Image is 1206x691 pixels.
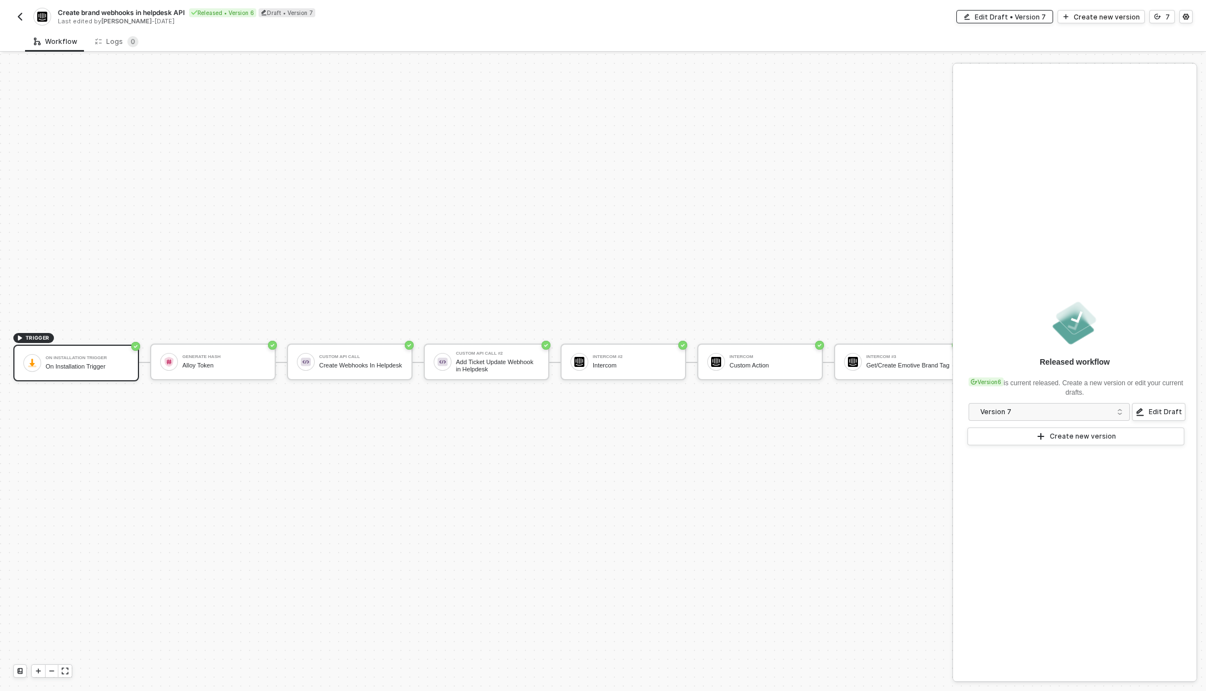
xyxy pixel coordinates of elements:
[62,668,68,674] span: icon-expand
[1058,10,1145,23] button: Create new version
[34,37,77,46] div: Workflow
[964,13,970,20] span: icon-edit
[17,335,23,341] span: icon-play
[866,362,950,369] div: Get/Create Emotive Brand Tag
[1165,12,1170,22] div: 7
[46,363,129,370] div: On Installation Trigger
[438,357,448,367] img: icon
[58,8,185,17] span: Create brand webhooks in helpdesk API
[971,379,977,385] span: icon-versioning
[319,362,403,369] div: Create Webhooks In Helpdesk
[952,341,961,350] span: icon-success-page
[58,17,602,26] div: Last edited by - [DATE]
[711,357,721,367] img: icon
[405,341,414,350] span: icon-success-page
[182,362,266,369] div: Alloy Token
[1074,12,1140,22] div: Create new version
[1063,13,1069,20] span: icon-play
[1040,356,1110,367] div: Released workflow
[268,341,277,350] span: icon-success-page
[956,10,1053,23] button: Edit Draft • Version 7
[1154,13,1161,20] span: icon-versioning
[593,355,676,359] div: Intercom #2
[35,668,42,674] span: icon-play
[301,357,311,367] img: icon
[26,334,49,342] span: TRIGGER
[815,341,824,350] span: icon-success-page
[37,12,47,22] img: integration-icon
[593,362,676,369] div: Intercom
[1050,299,1099,347] img: released.png
[13,10,27,23] button: back
[131,342,140,351] span: icon-success-page
[16,12,24,21] img: back
[975,12,1046,22] div: Edit Draft • Version 7
[1149,407,1182,416] div: Edit Draft
[259,8,315,17] div: Draft • Version 7
[1050,432,1116,441] div: Create new version
[1149,10,1175,23] button: 7
[969,377,1004,386] div: Version 6
[1036,432,1045,441] span: icon-play
[95,36,138,47] div: Logs
[542,341,550,350] span: icon-success-page
[101,17,152,25] span: [PERSON_NAME]
[456,359,539,372] div: Add Ticket Update Webhook in Helpdesk
[261,9,267,16] span: icon-edit
[182,355,266,359] div: Generate Hash
[729,362,813,369] div: Custom Action
[456,351,539,356] div: Custom API Call #2
[189,8,256,17] div: Released • Version 6
[574,357,584,367] img: icon
[127,36,138,47] sup: 0
[1183,13,1189,20] span: icon-settings
[966,372,1183,397] div: is current released. Create a new version or edit your current drafts.
[1135,407,1144,416] span: icon-edit
[866,355,950,359] div: Intercom #3
[980,406,1111,418] div: Version 7
[46,356,129,360] div: On Installation Trigger
[164,357,174,367] img: icon
[729,355,813,359] div: Intercom
[27,358,37,368] img: icon
[48,668,55,674] span: icon-minus
[678,341,687,350] span: icon-success-page
[967,427,1184,445] button: Create new version
[848,357,858,367] img: icon
[319,355,403,359] div: Custom API Call
[1132,403,1185,421] button: Edit Draft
